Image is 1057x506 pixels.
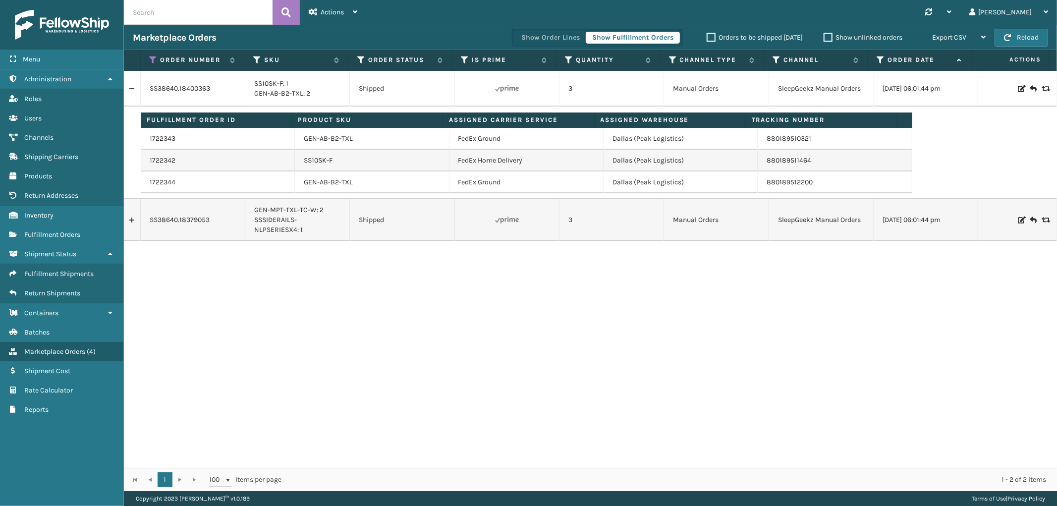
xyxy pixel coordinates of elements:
a: SS38640.18379053 [150,215,210,225]
span: Users [24,114,42,122]
label: Quantity [576,56,641,64]
td: [DATE] 06:01:44 pm [874,199,978,241]
span: Actions [975,52,1047,68]
td: GEN-AB-B2-TXL [295,128,449,150]
td: Shipped [350,199,454,241]
td: 3 [559,199,664,241]
label: Tracking Number [752,115,890,124]
label: Order Number [160,56,225,64]
a: Terms of Use [972,495,1006,502]
a: SSSIDERAILS-NLPSERIESX4: 1 [254,216,303,234]
span: Marketplace Orders [24,347,85,356]
span: Containers [24,309,58,317]
div: | [972,491,1045,506]
span: Return Shipments [24,289,80,297]
button: Reload [995,29,1048,47]
a: SS38640.18400363 [150,84,210,94]
td: Dallas (Peak Logistics) [604,171,758,193]
td: GEN-AB-B2-TXL [295,171,449,193]
div: 1 - 2 of 2 items [295,475,1046,485]
td: SS10SK-F [295,150,449,171]
label: SKU [264,56,329,64]
span: items per page [209,472,281,487]
label: Product SKU [298,115,437,124]
span: Fulfillment Shipments [24,270,94,278]
a: 1722344 [150,177,175,187]
span: Rate Calculator [24,386,73,394]
h3: Marketplace Orders [133,32,216,44]
span: Channels [24,133,54,142]
td: [DATE] 06:01:44 pm [874,71,978,107]
td: SleepGeekz Manual Orders [769,71,874,107]
span: Products [24,172,52,180]
span: Export CSV [932,33,966,42]
td: FedEx Ground [449,128,604,150]
button: Show Fulfillment Orders [586,32,680,44]
span: Shipment Status [24,250,76,258]
label: Assigned Carrier Service [449,115,588,124]
span: Shipment Cost [24,367,70,375]
a: GEN-MPT-TXL-TC-W: 2 [254,206,324,214]
label: Channel Type [680,56,745,64]
a: Privacy Policy [1007,495,1045,502]
td: Dallas (Peak Logistics) [604,150,758,171]
label: Order Date [888,56,952,64]
span: Reports [24,405,49,414]
a: 1722342 [150,156,175,166]
a: 1722343 [150,134,175,144]
td: Dallas (Peak Logistics) [604,128,758,150]
span: Administration [24,75,71,83]
i: Create Return Label [1030,215,1036,225]
i: Edit [1018,85,1024,92]
a: 880189510321 [767,134,811,143]
td: Manual Orders [664,71,769,107]
label: Fulfillment Order ID [147,115,285,124]
td: Manual Orders [664,199,769,241]
span: Shipping Carriers [24,153,78,161]
a: 880189512200 [767,178,813,186]
label: Orders to be shipped [DATE] [707,33,803,42]
td: Shipped [350,71,454,107]
i: Create Return Label [1030,84,1036,94]
i: Edit [1018,217,1024,224]
label: Order Status [368,56,433,64]
span: 100 [209,475,224,485]
span: Fulfillment Orders [24,230,80,239]
label: Is Prime [472,56,537,64]
td: 3 [559,71,664,107]
i: Replace [1042,85,1048,92]
button: Show Order Lines [515,32,586,44]
a: SS10SK-F: 1 [254,79,288,88]
span: Inventory [24,211,54,220]
span: Menu [23,55,40,63]
label: Channel [783,56,848,64]
a: 1 [158,472,172,487]
a: GEN-AB-B2-TXL: 2 [254,89,310,98]
td: FedEx Ground [449,171,604,193]
label: Show unlinked orders [824,33,902,42]
i: Replace [1042,217,1048,224]
td: FedEx Home Delivery [449,150,604,171]
span: ( 4 ) [87,347,96,356]
span: Roles [24,95,42,103]
span: Return Addresses [24,191,78,200]
td: SleepGeekz Manual Orders [769,199,874,241]
span: Actions [321,8,344,16]
span: Batches [24,328,50,337]
p: Copyright 2023 [PERSON_NAME]™ v 1.0.189 [136,491,250,506]
a: 880189511464 [767,156,811,165]
label: Assigned Warehouse [601,115,739,124]
img: logo [15,10,109,40]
